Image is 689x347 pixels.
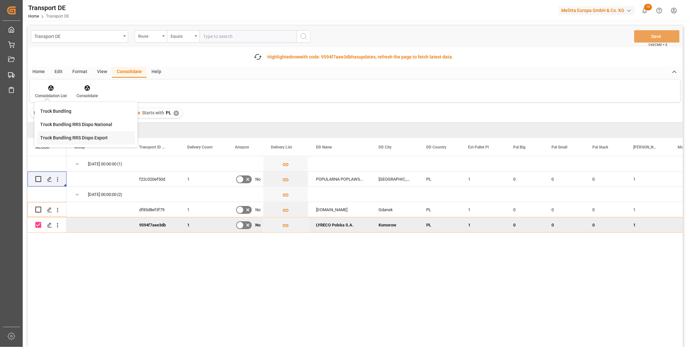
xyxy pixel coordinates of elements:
[644,4,652,10] span: 19
[255,172,260,187] span: No
[174,110,179,116] div: ✕
[31,30,128,43] button: open menu
[28,156,66,172] div: Press SPACE to select this row.
[468,145,489,149] span: Est Pallet Pl
[77,93,98,99] div: Consolidate
[625,172,670,186] div: 1
[585,172,625,186] div: 0
[371,217,418,232] div: Komorow
[135,30,167,43] button: open menu
[308,217,371,232] div: LYRECO Polska S.A.
[426,145,446,149] span: DD Country
[255,218,260,233] span: No
[551,145,567,149] span: Pal Small
[418,202,460,217] div: PL
[321,54,352,59] span: 9594f7aee3db
[625,217,670,232] div: 1
[544,217,585,232] div: 0
[379,145,392,149] span: DD City
[634,30,680,43] button: Save
[316,145,332,149] span: DD Name
[505,217,544,232] div: 0
[297,30,310,43] button: search button
[92,67,112,78] div: View
[88,187,116,202] div: [DATE] 00:00:00
[166,110,171,115] span: PL
[592,145,608,149] span: Pal Stack
[88,157,116,172] div: [DATE] 00:00:00
[371,202,418,217] div: Gdansk
[308,202,371,217] div: [DOMAIN_NAME]
[199,30,297,43] input: Type to search
[648,42,667,47] span: Ctrl/CMD + S
[505,172,544,186] div: 0
[460,202,505,217] div: 1
[67,67,92,78] div: Format
[418,172,460,186] div: PL
[34,32,121,40] div: Transport DE
[268,54,453,60] div: Highlighted with code: updates, refresh the page to fetch latest data.
[179,172,227,186] div: 1
[179,202,227,217] div: 1
[28,67,50,78] div: Home
[40,121,112,128] div: Truck Bundling RRS Dispo National
[544,202,585,217] div: 0
[179,217,227,232] div: 1
[50,67,67,78] div: Edit
[585,202,625,217] div: 0
[171,32,193,39] div: Equals
[167,30,199,43] button: open menu
[460,172,505,186] div: 1
[652,3,667,18] button: Help Center
[460,217,505,232] div: 1
[28,187,66,202] div: Press SPACE to select this row.
[308,172,371,186] div: POPULARNA POPLAWSCY,
[28,14,39,19] a: Home
[142,110,164,115] span: Starts with
[544,172,585,186] div: 0
[34,110,47,115] span: Filter :
[28,217,66,233] div: Press SPACE to deselect this row.
[505,202,544,217] div: 0
[139,145,166,149] span: Transport ID Logward
[117,187,122,202] span: (2)
[352,54,359,59] span: has
[271,145,292,149] span: Delivery List
[637,3,652,18] button: show 19 new notifications
[418,217,460,232] div: PL
[138,32,160,39] div: Route
[235,145,249,149] span: Amazon
[625,202,670,217] div: 1
[292,54,299,59] span: row
[147,67,166,78] div: Help
[28,172,66,187] div: Press SPACE to select this row.
[559,4,637,17] button: Melitta Europa GmbH & Co. KG
[28,3,69,13] div: Transport DE
[28,202,66,217] div: Press SPACE to select this row.
[633,145,656,149] span: [PERSON_NAME]
[187,145,212,149] span: Delivery Count
[40,108,71,115] div: Truck Bundling
[117,157,122,172] span: (1)
[112,67,147,78] div: Consolidate
[131,202,179,217] div: df83d8ef3f79
[40,135,108,141] div: Truck Bundling RRS Dispo Export
[585,217,625,232] div: 0
[131,217,179,232] div: 9594f7aee3db
[371,172,418,186] div: [GEOGRAPHIC_DATA]
[559,6,635,15] div: Melitta Europa GmbH & Co. KG
[513,145,526,149] span: Pal Big
[131,172,179,186] div: f22c020ef50d
[255,202,260,217] span: No
[35,93,67,99] div: Consolidation List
